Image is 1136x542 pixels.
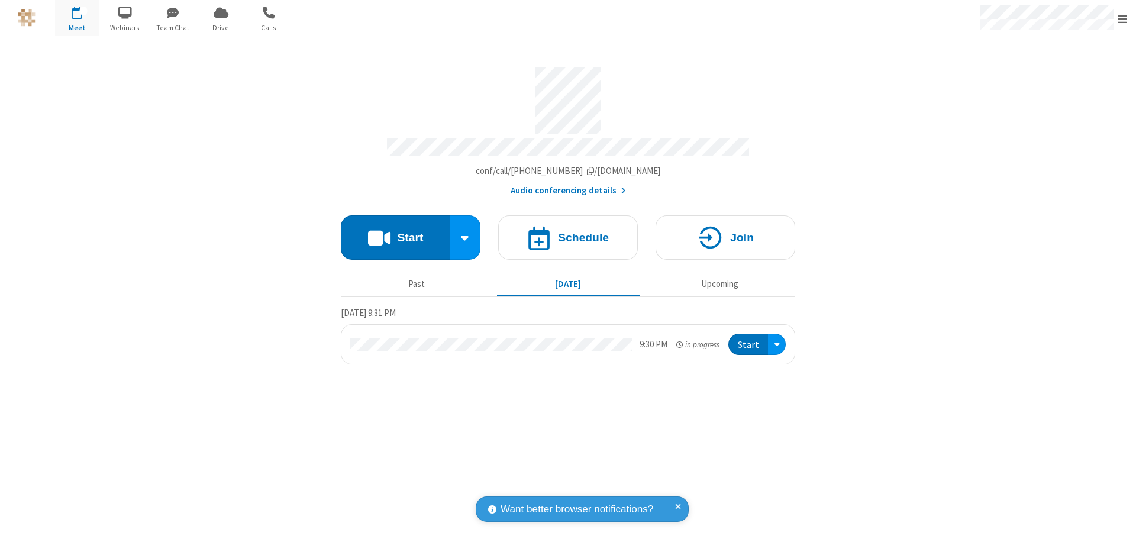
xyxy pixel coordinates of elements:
[501,502,653,517] span: Want better browser notifications?
[103,22,147,33] span: Webinars
[397,232,423,243] h4: Start
[151,22,195,33] span: Team Chat
[730,232,754,243] h4: Join
[656,215,795,260] button: Join
[476,164,661,178] button: Copy my meeting room linkCopy my meeting room link
[341,215,450,260] button: Start
[450,215,481,260] div: Start conference options
[55,22,99,33] span: Meet
[498,215,638,260] button: Schedule
[476,165,661,176] span: Copy my meeting room link
[341,307,396,318] span: [DATE] 9:31 PM
[676,339,719,350] em: in progress
[247,22,291,33] span: Calls
[199,22,243,33] span: Drive
[640,338,667,351] div: 9:30 PM
[648,273,791,295] button: Upcoming
[18,9,35,27] img: QA Selenium DO NOT DELETE OR CHANGE
[497,273,640,295] button: [DATE]
[346,273,488,295] button: Past
[558,232,609,243] h4: Schedule
[511,184,626,198] button: Audio conferencing details
[80,7,88,15] div: 1
[341,59,795,198] section: Account details
[341,306,795,365] section: Today's Meetings
[728,334,768,356] button: Start
[768,334,786,356] div: Open menu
